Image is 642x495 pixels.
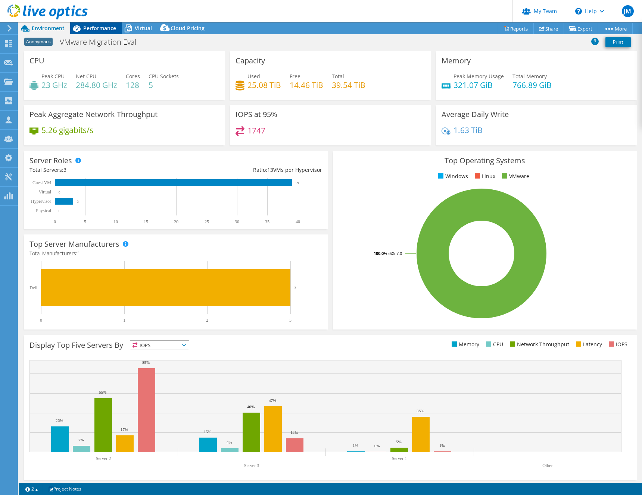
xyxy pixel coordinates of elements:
span: Cloud Pricing [171,25,205,32]
text: 7% [78,438,84,442]
a: 2 [20,484,43,494]
text: 0 [59,209,60,213]
li: CPU [484,340,503,349]
text: 36% [417,409,424,413]
text: 3 [294,286,296,290]
text: Physical [36,208,51,213]
a: More [598,23,633,34]
h3: Server Roles [29,157,72,165]
a: Reports [498,23,534,34]
span: JM [622,5,634,17]
li: Latency [574,340,602,349]
div: Ratio: VMs per Hypervisor [176,166,322,174]
a: Print [605,37,631,47]
h1: VMware Migration Eval [56,38,148,46]
text: 1 [123,318,125,323]
span: Environment [32,25,65,32]
text: 15% [204,429,211,434]
span: Total Memory [512,73,547,80]
text: 0 [59,190,60,194]
li: IOPS [607,340,627,349]
a: Export [564,23,598,34]
text: 20 [174,219,178,224]
h3: Average Daily Write [442,110,509,119]
tspan: ESXi 7.0 [387,250,402,256]
text: Hypervisor [31,199,51,204]
text: 40% [247,404,255,409]
h4: 5 [149,81,179,89]
h3: CPU [29,57,44,65]
text: 1% [439,443,445,448]
span: Net CPU [76,73,96,80]
text: Server 2 [96,456,111,461]
text: 30 [235,219,239,224]
span: Peak CPU [41,73,65,80]
h4: 284.80 GHz [76,81,117,89]
text: Server 1 [392,456,407,461]
h4: 23 GHz [41,81,67,89]
text: 0 [54,219,56,224]
h3: Peak Aggregate Network Throughput [29,110,158,119]
h4: 39.54 TiB [332,81,365,89]
a: Share [533,23,564,34]
h4: 1747 [247,126,265,135]
li: VMware [500,172,529,180]
text: 55% [99,390,106,394]
text: 25 [205,219,209,224]
text: 39 [296,181,299,185]
span: Free [290,73,300,80]
text: 5 [84,219,86,224]
text: Other [542,463,552,468]
text: 17% [121,427,128,432]
text: 3 [77,200,79,204]
li: Memory [450,340,479,349]
text: Virtual [39,189,52,195]
text: 85% [142,360,150,365]
text: 0 [40,318,42,323]
span: Virtual [135,25,152,32]
text: 2 [206,318,208,323]
text: Guest VM [32,180,51,185]
span: Peak Memory Usage [454,73,504,80]
text: 4% [227,440,232,444]
li: Linux [473,172,495,180]
h3: Capacity [236,57,265,65]
h3: IOPS at 95% [236,110,277,119]
span: 13 [267,166,273,173]
text: 0% [374,444,380,448]
span: Performance [83,25,116,32]
h4: 25.08 TiB [247,81,281,89]
text: 1% [353,443,358,448]
text: 47% [269,398,276,403]
span: IOPS [130,341,189,350]
li: Network Throughput [508,340,569,349]
text: 10 [113,219,118,224]
h4: 1.63 TiB [454,126,483,134]
h4: 766.89 GiB [512,81,552,89]
span: Total [332,73,344,80]
h4: 14.46 TiB [290,81,323,89]
svg: \n [575,8,582,15]
h4: 321.07 GiB [454,81,504,89]
text: 26% [56,418,63,423]
text: 40 [296,219,300,224]
h4: 5.26 gigabits/s [41,126,93,134]
span: 3 [63,166,66,173]
li: Windows [436,172,468,180]
text: 14% [290,430,298,435]
text: 15 [144,219,148,224]
a: Project Notes [43,484,87,494]
text: Server 3 [244,463,259,468]
tspan: 100.0% [374,250,387,256]
text: 5% [396,439,402,444]
span: Anonymous [24,38,53,46]
div: Total Servers: [29,166,176,174]
text: Dell [29,285,37,290]
text: 3 [289,318,292,323]
h4: Total Manufacturers: [29,249,322,258]
text: 35 [265,219,269,224]
h4: 128 [126,81,140,89]
span: Used [247,73,260,80]
h3: Memory [442,57,471,65]
span: Cores [126,73,140,80]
